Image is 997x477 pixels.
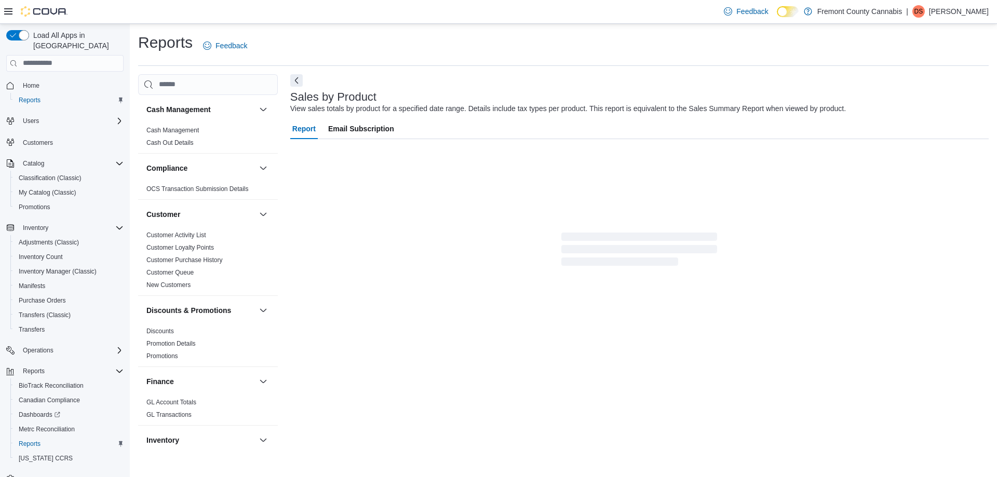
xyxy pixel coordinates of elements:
[15,438,124,450] span: Reports
[15,236,124,249] span: Adjustments (Classic)
[257,304,270,317] button: Discounts & Promotions
[19,222,52,234] button: Inventory
[10,235,128,250] button: Adjustments (Classic)
[10,451,128,466] button: [US_STATE] CCRS
[15,452,77,465] a: [US_STATE] CCRS
[146,243,214,252] span: Customer Loyalty Points
[146,340,196,347] a: Promotion Details
[10,293,128,308] button: Purchase Orders
[15,94,124,106] span: Reports
[10,378,128,393] button: BioTrack Reconciliation
[906,5,908,18] p: |
[215,40,247,51] span: Feedback
[19,440,41,448] span: Reports
[15,379,124,392] span: BioTrack Reconciliation
[146,185,249,193] a: OCS Transaction Submission Details
[23,159,44,168] span: Catalog
[15,265,124,278] span: Inventory Manager (Classic)
[23,346,53,355] span: Operations
[29,30,124,51] span: Load All Apps in [GEOGRAPHIC_DATA]
[720,1,772,22] a: Feedback
[146,209,255,220] button: Customer
[19,454,73,462] span: [US_STATE] CCRS
[257,103,270,116] button: Cash Management
[15,323,124,336] span: Transfers
[15,452,124,465] span: Washington CCRS
[15,394,124,406] span: Canadian Compliance
[10,200,128,214] button: Promotions
[146,339,196,348] span: Promotion Details
[19,282,45,290] span: Manifests
[10,93,128,107] button: Reports
[2,114,128,128] button: Users
[146,256,223,264] a: Customer Purchase History
[10,185,128,200] button: My Catalog (Classic)
[146,305,231,316] h3: Discounts & Promotions
[290,103,846,114] div: View sales totals by product for a specified date range. Details include tax types per product. T...
[19,238,79,247] span: Adjustments (Classic)
[19,157,124,170] span: Catalog
[19,157,48,170] button: Catalog
[19,174,82,182] span: Classification (Classic)
[10,393,128,407] button: Canadian Compliance
[777,6,799,17] input: Dark Mode
[257,162,270,174] button: Compliance
[328,118,394,139] span: Email Subscription
[19,267,97,276] span: Inventory Manager (Classic)
[23,224,48,232] span: Inventory
[257,375,270,388] button: Finance
[10,422,128,437] button: Metrc Reconciliation
[914,5,923,18] span: DS
[146,163,255,173] button: Compliance
[146,352,178,360] a: Promotions
[929,5,989,18] p: [PERSON_NAME]
[146,376,255,387] button: Finance
[15,280,124,292] span: Manifests
[199,35,251,56] a: Feedback
[736,6,768,17] span: Feedback
[19,425,75,433] span: Metrc Reconciliation
[146,328,174,335] a: Discounts
[15,201,124,213] span: Promotions
[15,236,83,249] a: Adjustments (Classic)
[2,221,128,235] button: Inventory
[146,231,206,239] a: Customer Activity List
[19,344,58,357] button: Operations
[146,376,174,387] h3: Finance
[15,172,124,184] span: Classification (Classic)
[19,135,124,148] span: Customers
[19,188,76,197] span: My Catalog (Classic)
[23,139,53,147] span: Customers
[146,139,194,147] span: Cash Out Details
[817,5,902,18] p: Fremont County Cannabis
[138,183,278,199] div: Compliance
[15,201,55,213] a: Promotions
[19,115,43,127] button: Users
[15,265,101,278] a: Inventory Manager (Classic)
[138,229,278,295] div: Customer
[19,344,124,357] span: Operations
[146,305,255,316] button: Discounts & Promotions
[146,139,194,146] a: Cash Out Details
[19,115,124,127] span: Users
[2,156,128,171] button: Catalog
[19,396,80,404] span: Canadian Compliance
[146,398,196,406] span: GL Account Totals
[19,311,71,319] span: Transfers (Classic)
[15,408,124,421] span: Dashboards
[146,209,180,220] h3: Customer
[15,186,80,199] a: My Catalog (Classic)
[10,322,128,337] button: Transfers
[257,208,270,221] button: Customer
[15,280,49,292] a: Manifests
[15,251,67,263] a: Inventory Count
[23,367,45,375] span: Reports
[10,407,128,422] a: Dashboards
[146,411,192,418] a: GL Transactions
[15,251,124,263] span: Inventory Count
[19,296,66,305] span: Purchase Orders
[290,74,303,87] button: Next
[146,435,179,445] h3: Inventory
